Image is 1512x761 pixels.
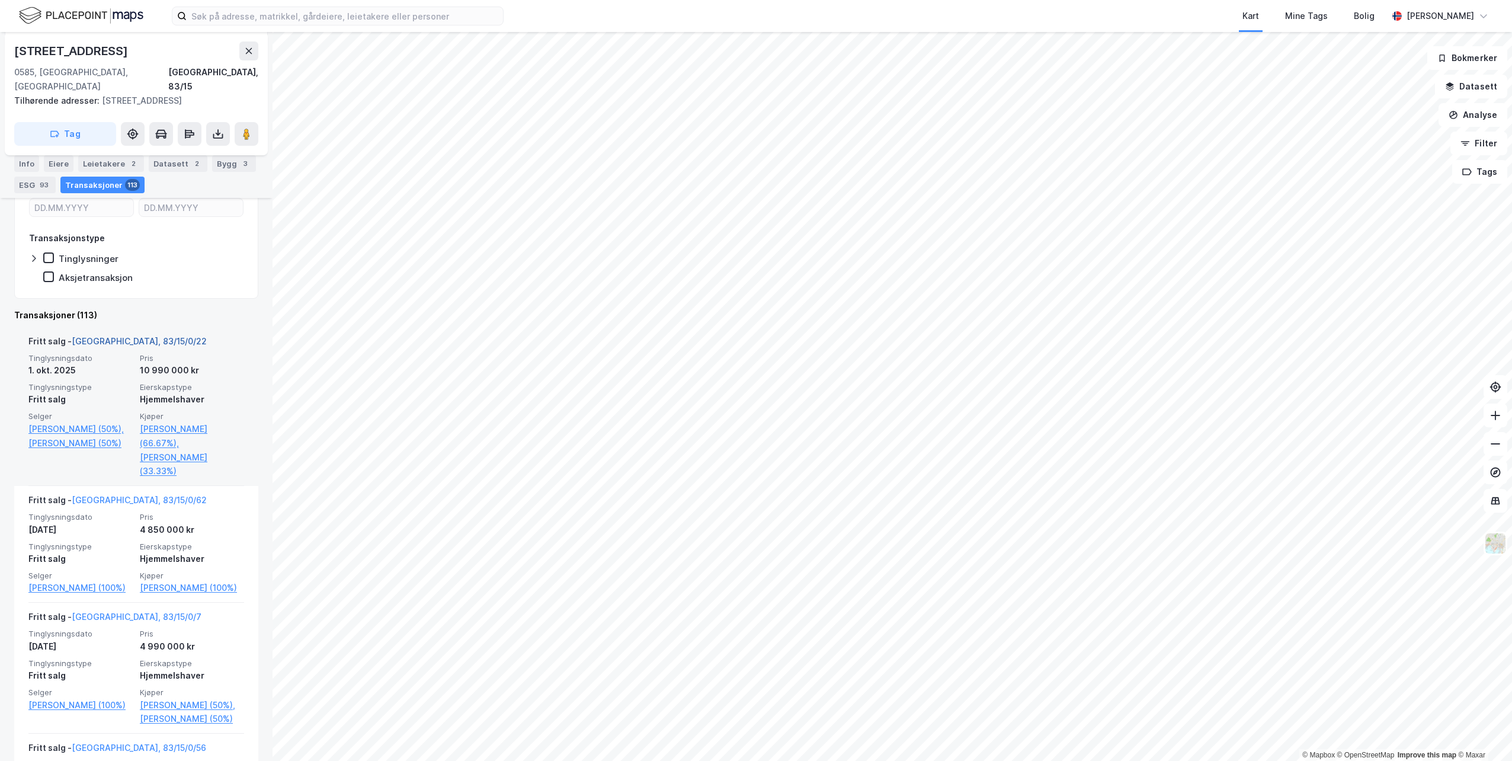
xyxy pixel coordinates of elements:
[1452,160,1507,184] button: Tags
[14,94,249,108] div: [STREET_ADDRESS]
[139,199,243,216] input: DD.MM.YYYY
[37,179,51,191] div: 93
[14,65,168,94] div: 0585, [GEOGRAPHIC_DATA], [GEOGRAPHIC_DATA]
[1484,532,1507,555] img: Z
[140,552,244,566] div: Hjemmelshaver
[14,155,39,172] div: Info
[140,640,244,654] div: 4 990 000 kr
[127,158,139,170] div: 2
[140,411,244,421] span: Kjøper
[72,743,206,753] a: [GEOGRAPHIC_DATA], 83/15/0/56
[1354,9,1375,23] div: Bolig
[125,179,140,191] div: 113
[140,542,244,552] span: Eierskapstype
[239,158,251,170] div: 3
[28,698,133,712] a: [PERSON_NAME] (100%)
[28,542,133,552] span: Tinglysningstype
[187,7,503,25] input: Søk på adresse, matrikkel, gårdeiere, leietakere eller personer
[14,308,258,322] div: Transaksjoner (113)
[140,571,244,581] span: Kjøper
[14,177,56,193] div: ESG
[60,177,145,193] div: Transaksjoner
[1285,9,1328,23] div: Mine Tags
[28,334,207,353] div: Fritt salg -
[28,581,133,595] a: [PERSON_NAME] (100%)
[28,392,133,407] div: Fritt salg
[140,523,244,537] div: 4 850 000 kr
[28,363,133,378] div: 1. okt. 2025
[14,41,130,60] div: [STREET_ADDRESS]
[1242,9,1259,23] div: Kart
[72,336,207,346] a: [GEOGRAPHIC_DATA], 83/15/0/22
[140,698,244,712] a: [PERSON_NAME] (50%),
[28,669,133,683] div: Fritt salg
[78,155,144,172] div: Leietakere
[1439,103,1507,127] button: Analyse
[28,493,207,512] div: Fritt salg -
[140,450,244,479] a: [PERSON_NAME] (33.33%)
[149,155,207,172] div: Datasett
[28,422,133,436] a: [PERSON_NAME] (50%),
[28,741,206,760] div: Fritt salg -
[28,382,133,392] span: Tinglysningstype
[28,436,133,450] a: [PERSON_NAME] (50%)
[28,512,133,522] span: Tinglysningsdato
[19,5,143,26] img: logo.f888ab2527a4732fd821a326f86c7f29.svg
[212,155,256,172] div: Bygg
[59,272,133,283] div: Aksjetransaksjon
[140,512,244,522] span: Pris
[1450,132,1507,155] button: Filter
[59,253,118,264] div: Tinglysninger
[14,122,116,146] button: Tag
[1435,75,1507,98] button: Datasett
[1453,704,1512,761] iframe: Chat Widget
[28,640,133,654] div: [DATE]
[191,158,203,170] div: 2
[1302,751,1335,759] a: Mapbox
[28,629,133,639] span: Tinglysningsdato
[1453,704,1512,761] div: Kontrollprogram for chat
[140,658,244,669] span: Eierskapstype
[44,155,73,172] div: Eiere
[1407,9,1474,23] div: [PERSON_NAME]
[72,612,201,622] a: [GEOGRAPHIC_DATA], 83/15/0/7
[168,65,258,94] div: [GEOGRAPHIC_DATA], 83/15
[14,95,102,105] span: Tilhørende adresser:
[28,411,133,421] span: Selger
[1337,751,1395,759] a: OpenStreetMap
[140,353,244,363] span: Pris
[140,363,244,378] div: 10 990 000 kr
[140,422,244,450] a: [PERSON_NAME] (66.67%),
[28,688,133,698] span: Selger
[72,495,207,505] a: [GEOGRAPHIC_DATA], 83/15/0/62
[140,629,244,639] span: Pris
[140,581,244,595] a: [PERSON_NAME] (100%)
[28,658,133,669] span: Tinglysningstype
[28,353,133,363] span: Tinglysningsdato
[140,688,244,698] span: Kjøper
[140,669,244,683] div: Hjemmelshaver
[1398,751,1456,759] a: Improve this map
[1427,46,1507,70] button: Bokmerker
[140,382,244,392] span: Eierskapstype
[28,552,133,566] div: Fritt salg
[28,610,201,629] div: Fritt salg -
[28,571,133,581] span: Selger
[140,392,244,407] div: Hjemmelshaver
[30,199,133,216] input: DD.MM.YYYY
[29,231,105,245] div: Transaksjonstype
[28,523,133,537] div: [DATE]
[140,712,244,726] a: [PERSON_NAME] (50%)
